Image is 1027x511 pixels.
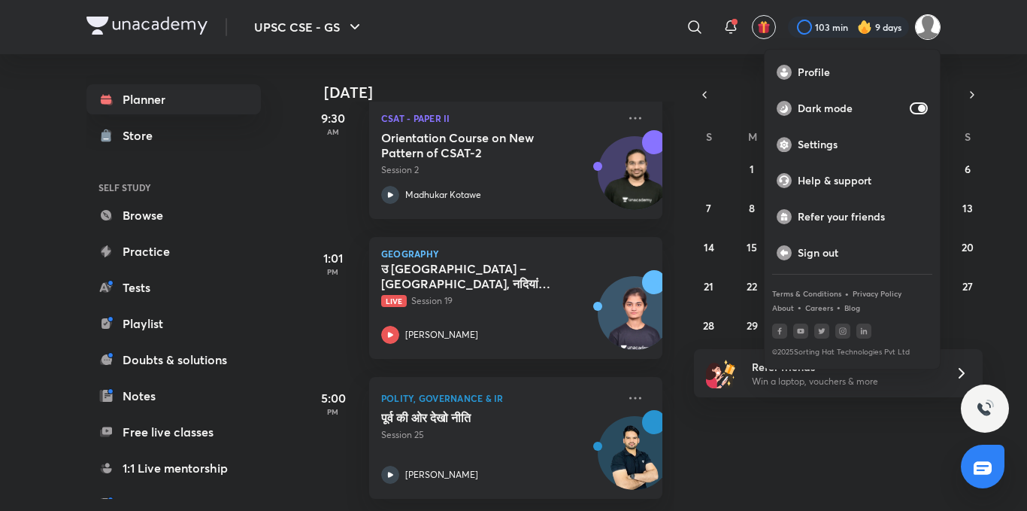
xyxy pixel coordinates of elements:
a: Help & support [765,163,940,199]
a: About [772,303,794,312]
a: Privacy Policy [853,289,901,298]
div: • [797,300,802,314]
a: Terms & Conditions [772,289,841,298]
p: © 2025 Sorting Hat Technologies Pvt Ltd [772,348,932,357]
a: Blog [844,303,860,312]
div: • [836,300,841,314]
div: • [844,287,850,300]
p: Refer your friends [798,210,928,224]
p: Sign out [798,246,928,260]
p: Settings [798,138,928,151]
a: Refer your friends [765,199,940,235]
p: Help & support [798,174,928,187]
a: Profile [765,54,940,90]
p: Dark mode [798,102,904,115]
a: Careers [805,303,833,312]
p: Profile [798,65,928,79]
a: Settings [765,126,940,163]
